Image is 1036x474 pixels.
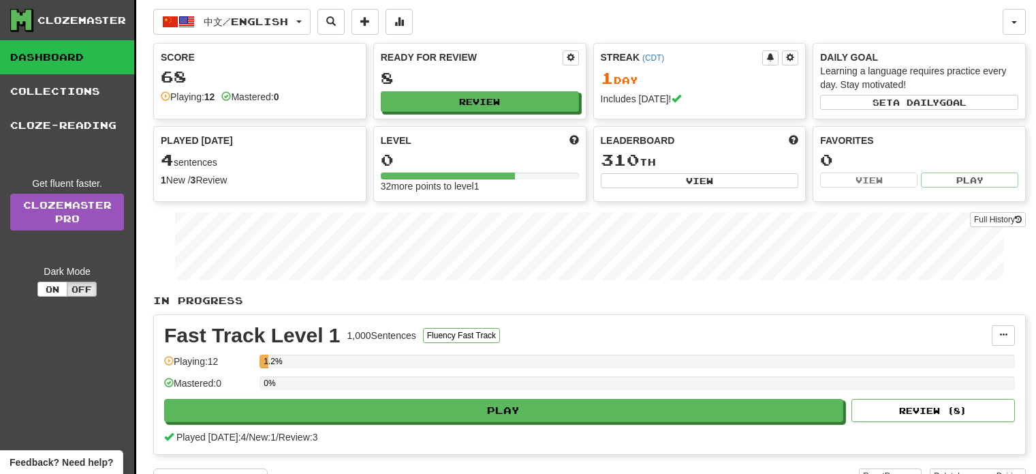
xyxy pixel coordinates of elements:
button: Full History [970,212,1026,227]
div: 0 [381,151,579,168]
button: Off [67,282,97,297]
div: 1.2% [264,355,268,368]
button: Search sentences [317,9,345,35]
div: Daily Goal [820,50,1018,64]
button: 中文/English [153,9,311,35]
a: ClozemasterPro [10,194,124,231]
div: sentences [161,151,359,169]
div: Streak [601,50,763,64]
div: Playing: [161,90,215,104]
span: Level [381,134,411,147]
p: In Progress [153,294,1026,308]
div: 1,000 Sentences [347,329,416,342]
div: Get fluent faster. [10,177,124,190]
div: Fast Track Level 1 [164,325,341,346]
div: Score [161,50,359,64]
span: Played [DATE] [161,134,233,147]
span: / [276,432,279,443]
div: Day [601,70,799,87]
span: 1 [601,68,614,87]
span: Played [DATE]: 4 [176,432,246,443]
span: 4 [161,150,174,169]
div: 0 [820,151,1018,168]
span: Leaderboard [601,134,675,147]
button: More stats [386,9,413,35]
div: Playing: 12 [164,355,253,377]
button: On [37,282,67,297]
div: New / Review [161,173,359,187]
button: Review (8) [851,399,1015,422]
button: Fluency Fast Track [423,328,500,343]
button: Play [921,173,1018,188]
div: 32 more points to level 1 [381,179,579,193]
div: Dark Mode [10,265,124,278]
button: Play [164,399,843,422]
span: / [246,432,249,443]
strong: 3 [191,175,196,186]
span: Open feedback widget [10,456,113,469]
span: 中文 / English [204,16,288,27]
span: New: 1 [249,432,276,443]
strong: 12 [204,91,215,102]
div: Ready for Review [381,50,563,64]
span: 310 [601,150,640,169]
button: Seta dailygoal [820,95,1018,110]
strong: 0 [274,91,279,102]
strong: 1 [161,175,166,186]
div: 68 [161,68,359,85]
div: 8 [381,70,579,87]
button: Review [381,91,579,112]
a: (CDT) [642,53,664,63]
span: Review: 3 [279,432,318,443]
div: Learning a language requires practice every day. Stay motivated! [820,64,1018,91]
div: Favorites [820,134,1018,147]
button: Add sentence to collection [351,9,379,35]
div: Clozemaster [37,14,126,27]
div: Includes [DATE]! [601,92,799,106]
div: Mastered: 0 [164,376,253,399]
div: Mastered: [221,90,279,104]
button: View [820,173,917,188]
span: a daily [893,98,939,107]
span: This week in points, UTC [789,134,798,147]
div: th [601,151,799,169]
span: Score more points to level up [569,134,579,147]
button: View [601,173,799,188]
